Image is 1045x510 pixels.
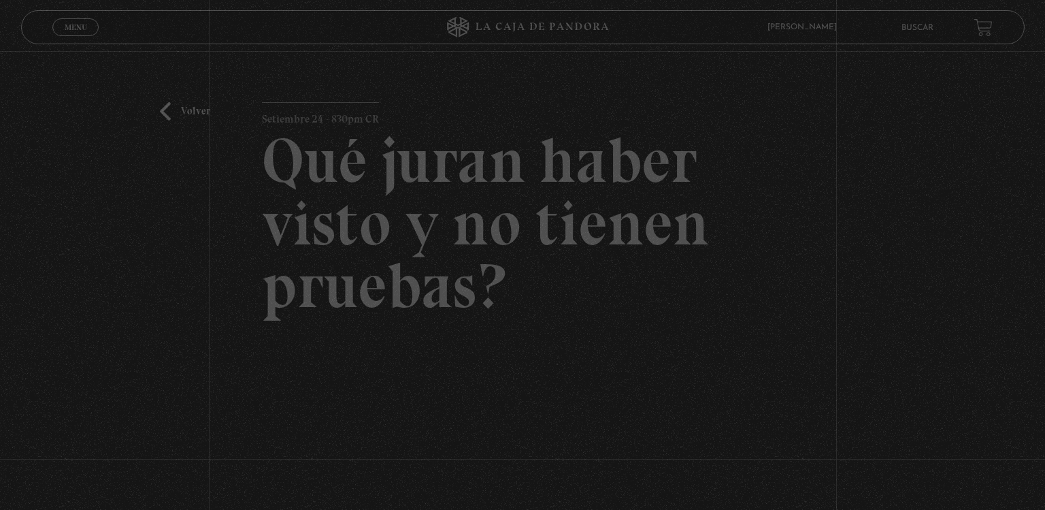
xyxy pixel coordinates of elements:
[901,24,933,32] a: Buscar
[761,23,850,31] span: [PERSON_NAME]
[60,35,92,44] span: Cerrar
[64,23,86,31] span: Menu
[974,18,993,36] a: View your shopping cart
[160,102,210,121] a: Volver
[262,129,784,317] h2: Qué juran haber visto y no tienen pruebas?
[262,102,379,129] p: Setiembre 24 - 830pm CR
